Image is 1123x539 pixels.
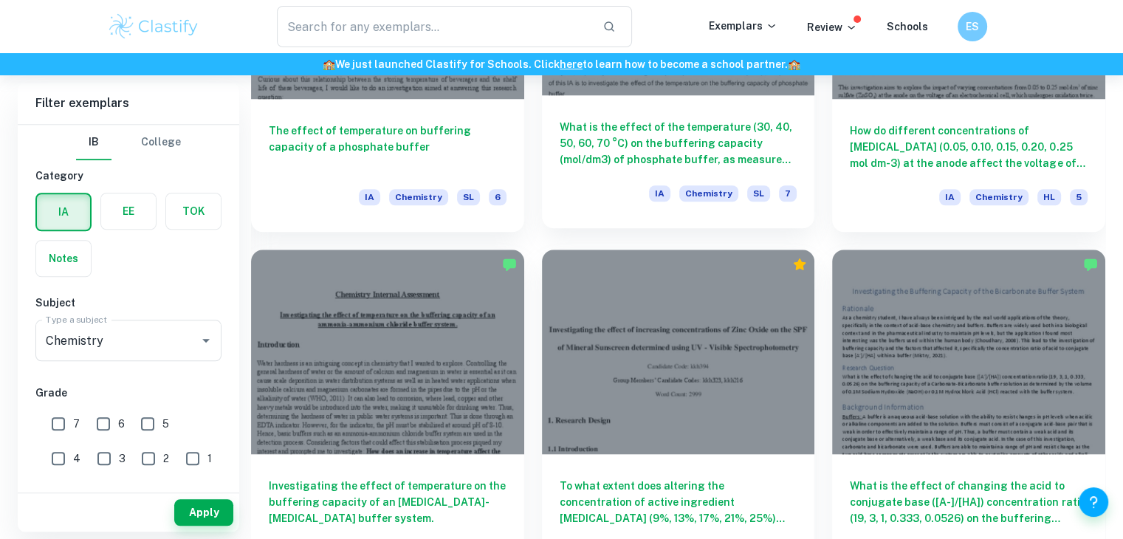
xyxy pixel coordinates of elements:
button: IA [37,194,90,230]
h6: What is the effect of changing the acid to conjugate base ([A-]/[HA]) concentration ratio (19, 3,... [850,478,1088,526]
span: 7 [779,185,797,202]
span: 🏫 [323,58,335,70]
h6: Category [35,168,221,184]
h6: Grade [35,385,221,401]
span: Chemistry [389,189,448,205]
a: here [560,58,583,70]
button: College [141,125,181,160]
span: 7 [73,416,80,432]
h6: Filter exemplars [18,83,239,124]
img: Marked [1083,257,1098,272]
button: ES [958,12,987,41]
span: SL [457,189,480,205]
span: IA [649,185,670,202]
button: IB [76,125,111,160]
img: Marked [502,257,517,272]
h6: How do different concentrations of [MEDICAL_DATA] (0.05, 0.10, 0.15, 0.20, 0.25 mol dm-3) at the ... [850,123,1088,171]
span: 1 [207,450,212,467]
h6: Investigating the effect of temperature on the buffering capacity of an [MEDICAL_DATA]-[MEDICAL_D... [269,478,506,526]
span: 2 [163,450,169,467]
span: HL [1037,189,1061,205]
span: 5 [162,416,169,432]
label: Type a subject [46,313,107,326]
button: TOK [166,193,221,229]
button: Help and Feedback [1079,487,1108,517]
span: IA [939,189,961,205]
h6: ES [964,18,981,35]
button: EE [101,193,156,229]
p: Review [807,19,857,35]
span: 6 [489,189,506,205]
span: IA [359,189,380,205]
a: Schools [887,21,928,32]
span: Chemistry [969,189,1028,205]
img: Clastify logo [107,12,201,41]
h6: Subject [35,295,221,311]
span: 5 [1070,189,1088,205]
span: 4 [73,450,80,467]
button: Apply [174,499,233,526]
div: Premium [792,257,807,272]
span: 6 [118,416,125,432]
input: Search for any exemplars... [277,6,591,47]
h6: What is the effect of the temperature (30, 40, 50, 60, 70 °C) on the buffering capacity (mol/dm3)... [560,119,797,168]
span: 🏫 [788,58,800,70]
button: Open [196,330,216,351]
span: 3 [119,450,126,467]
h6: To what extent does altering the concentration of active ingredient [MEDICAL_DATA] (9%, 13%, 17%,... [560,478,797,526]
button: Notes [36,241,91,276]
h6: The effect of temperature on buffering capacity of a phosphate buffer [269,123,506,171]
h6: We just launched Clastify for Schools. Click to learn how to become a school partner. [3,56,1120,72]
span: Chemistry [679,185,738,202]
span: SL [747,185,770,202]
p: Exemplars [709,18,777,34]
div: Filter type choice [76,125,181,160]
